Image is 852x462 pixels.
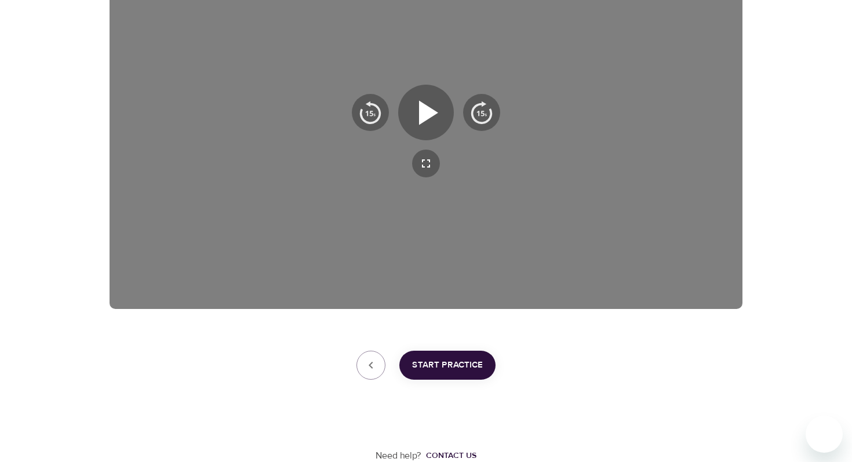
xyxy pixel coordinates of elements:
[426,450,476,461] div: Contact us
[806,416,843,453] iframe: Button to launch messaging window
[421,450,476,461] a: Contact us
[470,101,493,124] img: 15s_next.svg
[412,358,483,373] span: Start Practice
[359,101,382,124] img: 15s_prev.svg
[399,351,496,380] button: Start Practice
